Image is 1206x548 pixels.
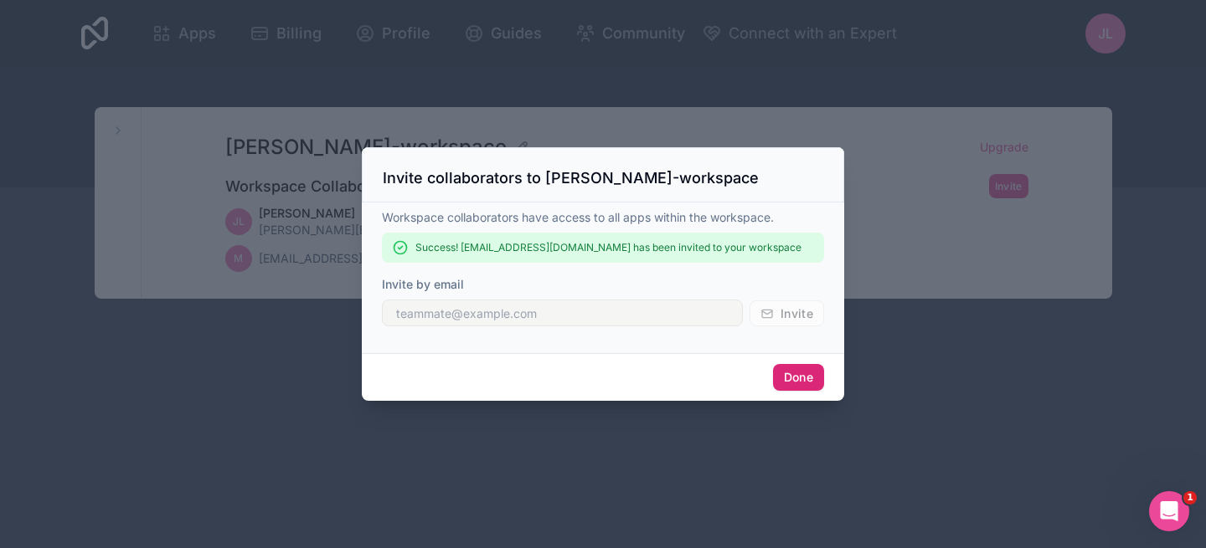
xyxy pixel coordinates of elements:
p: Workspace collaborators have access to all apps within the workspace. [382,209,824,226]
input: teammate@example.com [382,300,743,326]
p: Success! [EMAIL_ADDRESS][DOMAIN_NAME] has been invited to your workspace [415,241,801,254]
button: Done [773,364,824,391]
label: Invite by email [382,276,464,293]
h3: Invite collaborators to [PERSON_NAME]-workspace [383,168,759,188]
span: 1 [1183,491,1197,504]
iframe: Intercom live chat [1149,491,1189,531]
